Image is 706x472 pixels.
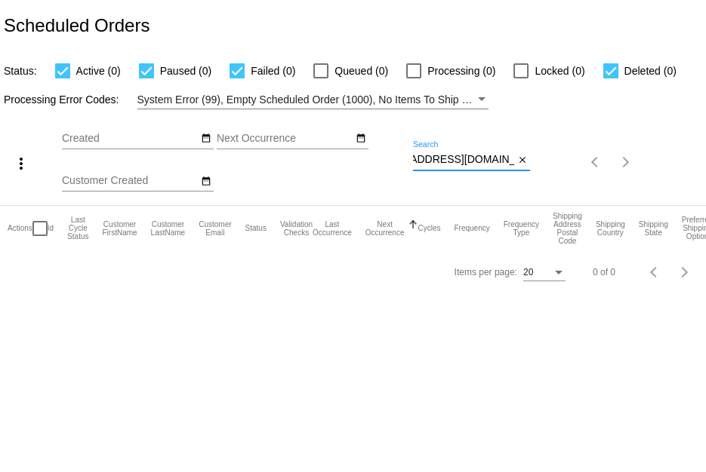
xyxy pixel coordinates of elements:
button: Change sorting for FrequencyType [504,220,539,237]
button: Clear [514,152,530,168]
button: Change sorting for LastOccurrenceUtc [313,220,352,237]
button: Previous page [581,147,611,177]
h2: Scheduled Orders [4,15,150,36]
mat-icon: date_range [201,176,211,188]
span: Failed (0) [251,62,295,80]
mat-icon: more_vert [12,155,30,173]
button: Next page [670,257,700,287]
mat-header-cell: Actions [8,206,32,251]
span: Deleted (0) [624,62,677,80]
span: Status: [4,65,37,77]
button: Change sorting for Status [245,224,267,233]
button: Previous page [640,257,670,287]
input: Search [413,154,514,166]
mat-icon: close [517,155,528,167]
span: Paused (0) [160,62,211,80]
span: Processing (0) [427,62,495,80]
div: Items per page: [455,267,517,277]
span: Processing Error Codes: [4,93,119,106]
button: Change sorting for ShippingPostcode [553,212,582,245]
button: Next page [611,147,641,177]
mat-icon: date_range [201,133,211,145]
input: Created [62,133,198,145]
mat-header-cell: Validation Checks [280,206,313,251]
button: Change sorting for Cycles [418,224,440,233]
mat-select: Items per page: [523,268,566,278]
button: Change sorting for NextOccurrenceUtc [365,220,405,237]
button: Change sorting for ShippingCountry [596,220,625,237]
button: Change sorting for ShippingState [639,220,668,237]
button: Change sorting for Id [48,224,54,233]
input: Customer Created [62,175,198,187]
div: 0 of 0 [593,267,615,277]
button: Change sorting for LastProcessingCycleId [67,216,88,241]
span: 20 [523,267,533,277]
button: Change sorting for Frequency [454,224,489,233]
mat-select: Filter by Processing Error Codes [137,90,489,109]
span: Queued (0) [335,62,388,80]
mat-icon: date_range [356,133,366,145]
button: Change sorting for CustomerFirstName [102,220,137,237]
input: Next Occurrence [217,133,353,145]
button: Change sorting for CustomerLastName [151,220,186,237]
span: Locked (0) [535,62,584,80]
span: Active (0) [76,62,121,80]
button: Change sorting for CustomerEmail [199,220,231,237]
